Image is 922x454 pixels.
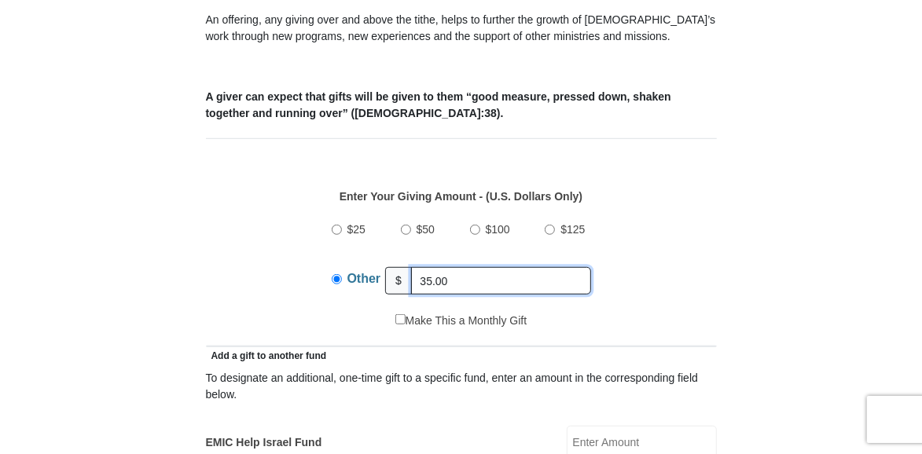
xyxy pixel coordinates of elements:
span: $125 [560,223,585,236]
input: Other Amount [411,267,591,295]
span: $25 [347,223,365,236]
input: Make This a Monthly Gift [395,314,406,324]
p: An offering, any giving over and above the tithe, helps to further the growth of [DEMOGRAPHIC_DAT... [206,12,717,45]
div: To designate an additional, one-time gift to a specific fund, enter an amount in the correspondin... [206,370,717,403]
span: $50 [417,223,435,236]
span: Other [347,272,381,285]
span: $100 [486,223,510,236]
span: $ [385,267,412,295]
span: Add a gift to another fund [206,350,327,361]
label: Make This a Monthly Gift [395,313,527,329]
label: EMIC Help Israel Fund [206,434,322,451]
strong: Enter Your Giving Amount - (U.S. Dollars Only) [340,190,582,203]
b: A giver can expect that gifts will be given to them “good measure, pressed down, shaken together ... [206,90,671,119]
